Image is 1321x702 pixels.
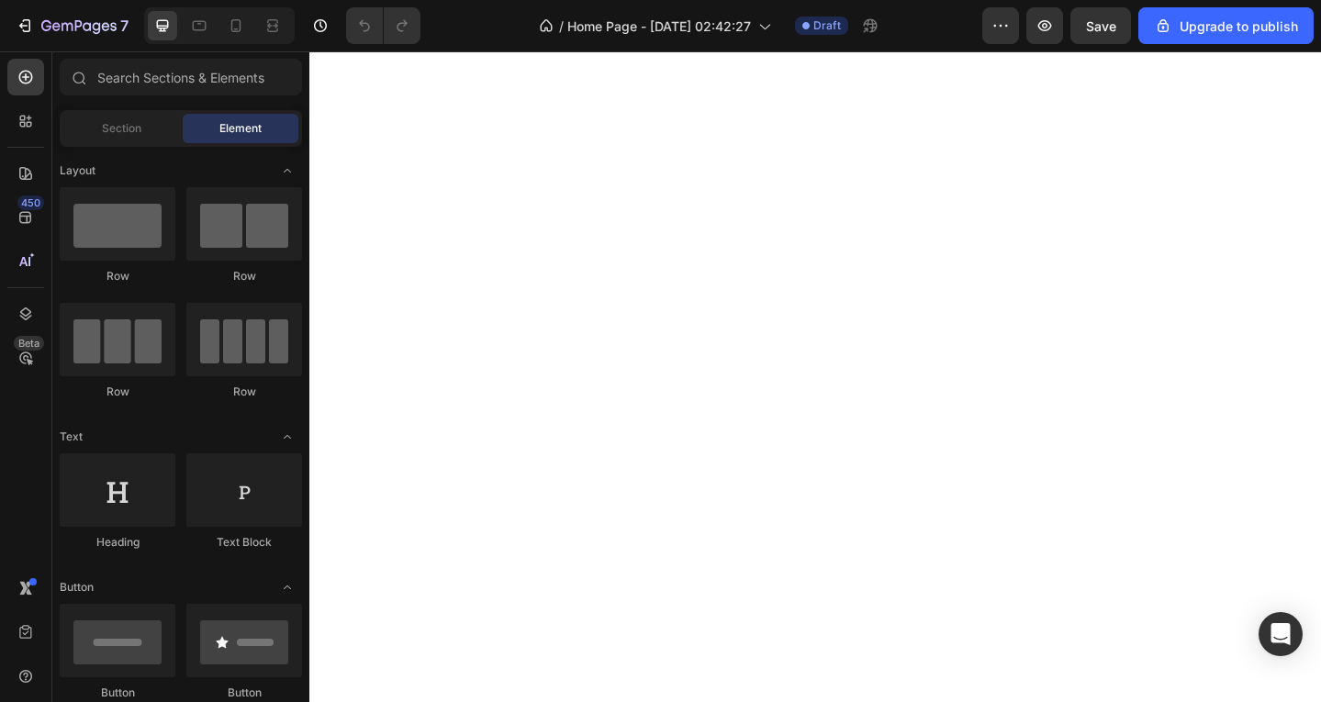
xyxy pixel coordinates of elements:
[60,268,175,284] div: Row
[60,534,175,551] div: Heading
[186,534,302,551] div: Text Block
[60,579,94,596] span: Button
[273,573,302,602] span: Toggle open
[1154,17,1298,36] div: Upgrade to publish
[120,15,129,37] p: 7
[60,59,302,95] input: Search Sections & Elements
[7,7,137,44] button: 7
[309,51,1321,702] iframe: Design area
[346,7,420,44] div: Undo/Redo
[102,120,141,137] span: Section
[186,268,302,284] div: Row
[14,336,44,351] div: Beta
[559,17,564,36] span: /
[219,120,262,137] span: Element
[186,384,302,400] div: Row
[1086,18,1116,34] span: Save
[17,195,44,210] div: 450
[60,429,83,445] span: Text
[60,384,175,400] div: Row
[1138,7,1314,44] button: Upgrade to publish
[273,156,302,185] span: Toggle open
[186,685,302,701] div: Button
[1259,612,1303,656] div: Open Intercom Messenger
[1070,7,1131,44] button: Save
[60,685,175,701] div: Button
[813,17,841,34] span: Draft
[60,162,95,179] span: Layout
[567,17,751,36] span: Home Page - [DATE] 02:42:27
[273,422,302,451] span: Toggle open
